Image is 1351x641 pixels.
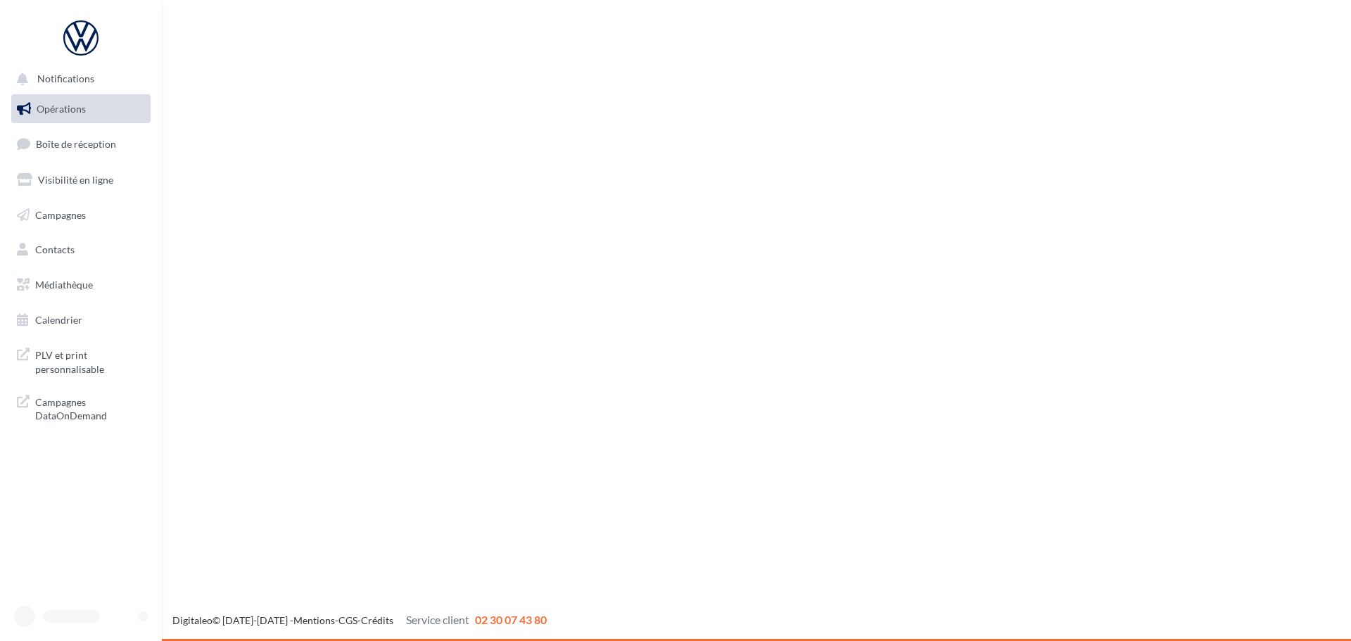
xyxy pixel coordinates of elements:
[8,340,153,381] a: PLV et print personnalisable
[293,614,335,626] a: Mentions
[172,614,213,626] a: Digitaleo
[8,387,153,429] a: Campagnes DataOnDemand
[35,279,93,291] span: Médiathèque
[8,94,153,124] a: Opérations
[338,614,357,626] a: CGS
[35,345,145,376] span: PLV et print personnalisable
[38,174,113,186] span: Visibilité en ligne
[35,243,75,255] span: Contacts
[36,138,116,150] span: Boîte de réception
[406,613,469,626] span: Service client
[8,270,153,300] a: Médiathèque
[475,613,547,626] span: 02 30 07 43 80
[8,201,153,230] a: Campagnes
[361,614,393,626] a: Crédits
[8,305,153,335] a: Calendrier
[37,103,86,115] span: Opérations
[37,73,94,85] span: Notifications
[8,235,153,265] a: Contacts
[35,208,86,220] span: Campagnes
[8,129,153,159] a: Boîte de réception
[35,393,145,423] span: Campagnes DataOnDemand
[35,314,82,326] span: Calendrier
[172,614,547,626] span: © [DATE]-[DATE] - - -
[8,165,153,195] a: Visibilité en ligne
